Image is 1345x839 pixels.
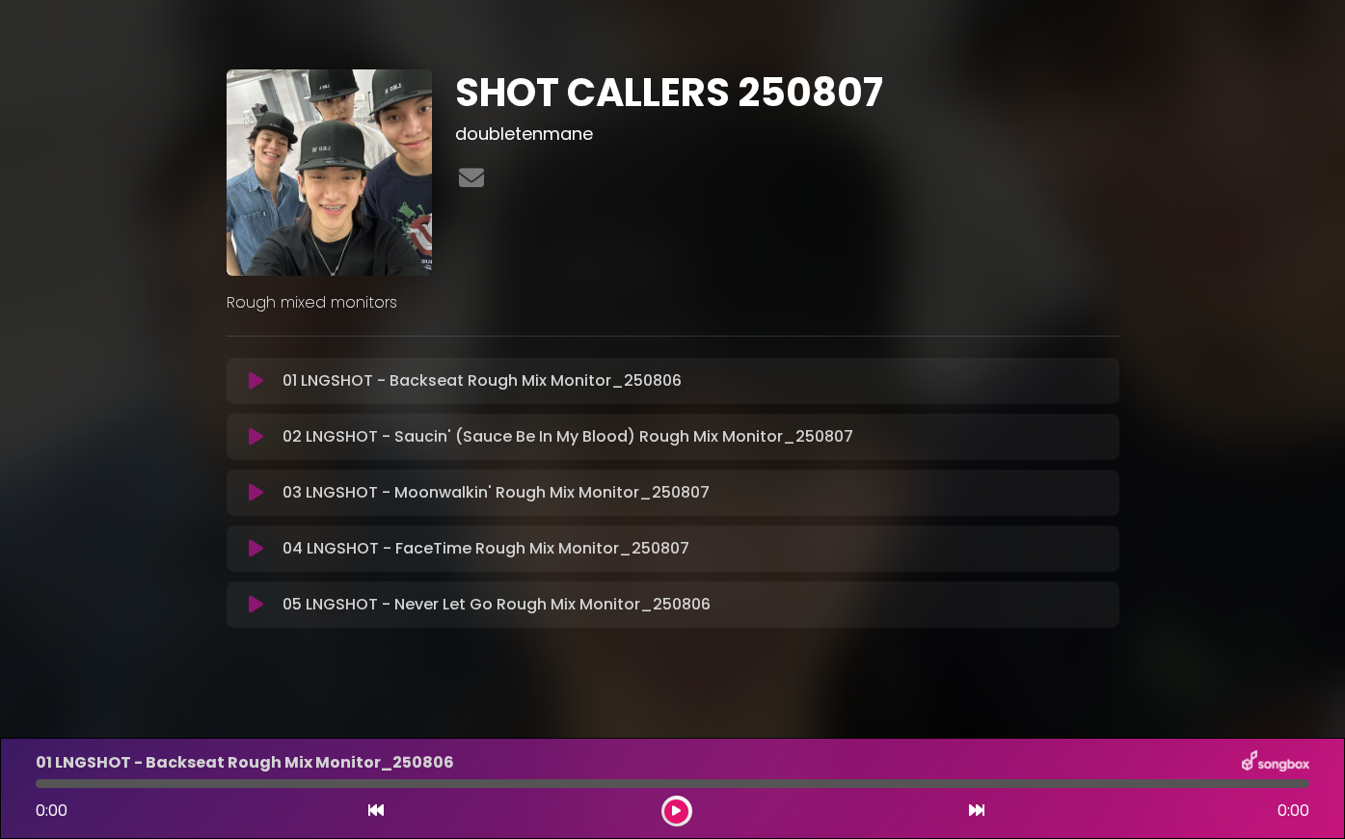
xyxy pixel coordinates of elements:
[282,425,853,448] p: 02 LNGSHOT - Saucin' (Sauce Be In My Blood) Rough Mix Monitor_250807
[282,593,711,616] p: 05 LNGSHOT - Never Let Go Rough Mix Monitor_250806
[282,537,689,560] p: 04 LNGSHOT - FaceTime Rough Mix Monitor_250807
[227,69,433,276] img: EhfZEEfJT4ehH6TTm04u
[455,123,1119,145] h3: doubletenmane
[455,69,1119,116] h1: SHOT CALLERS 250807
[282,369,682,392] p: 01 LNGSHOT - Backseat Rough Mix Monitor_250806
[282,481,710,504] p: 03 LNGSHOT - Moonwalkin' Rough Mix Monitor_250807
[227,291,1119,314] p: Rough mixed monitors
